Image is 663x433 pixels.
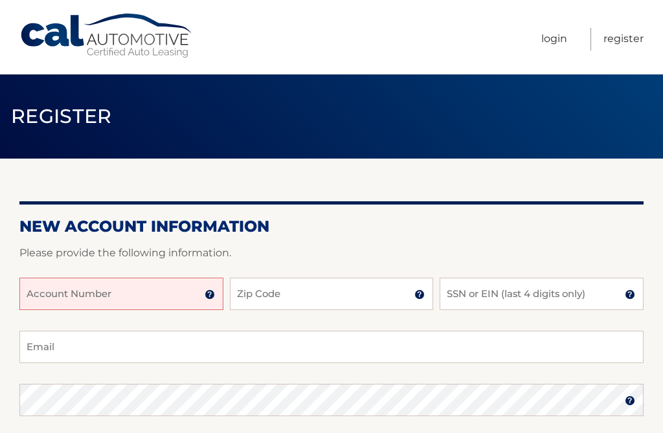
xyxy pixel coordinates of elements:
a: Login [541,28,567,50]
p: Please provide the following information. [19,244,644,262]
a: Register [603,28,644,50]
img: tooltip.svg [414,289,425,300]
input: Zip Code [230,278,434,310]
input: Email [19,331,644,363]
span: Register [11,104,112,128]
input: Account Number [19,278,223,310]
h2: New Account Information [19,217,644,236]
a: Cal Automotive [19,13,194,59]
img: tooltip.svg [625,395,635,406]
input: SSN or EIN (last 4 digits only) [440,278,644,310]
img: tooltip.svg [205,289,215,300]
img: tooltip.svg [625,289,635,300]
